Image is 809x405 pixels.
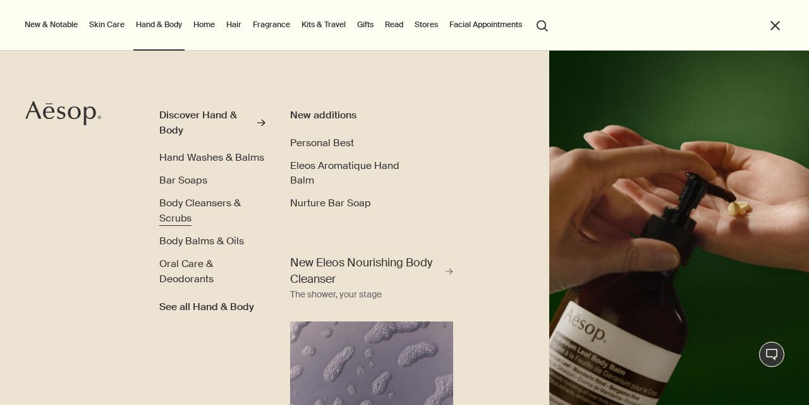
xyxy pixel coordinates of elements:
[133,17,185,32] a: Hand & Body
[290,136,354,149] span: Personal Best
[159,151,264,164] span: Hand Washes & Balms
[355,17,376,32] a: Gifts
[159,173,207,188] a: Bar Soaps
[22,97,104,132] a: Aesop
[159,234,244,249] a: Body Balms & Oils
[447,17,525,32] a: Facial Appointments
[290,287,382,302] div: The shower, your stage
[159,173,207,187] span: Bar Soaps
[290,196,371,209] span: Nurture Bar Soap
[382,17,406,32] a: Read
[22,17,80,32] button: New & Notable
[191,17,217,32] a: Home
[159,108,265,142] a: Discover Hand & Body
[250,17,293,32] a: Fragrance
[159,108,255,137] div: Discover Hand & Body
[159,299,254,315] span: See all Hand & Body
[549,51,809,405] img: A hand holding the pump dispensing Geranium Leaf Body Balm on to hand.
[159,294,254,315] a: See all Hand & Body
[531,13,554,37] button: Open search
[290,196,371,211] a: Nurture Bar Soap
[290,135,354,151] a: Personal Best
[159,196,265,225] a: Body Cleansers & Scrubs
[290,158,420,188] a: Eleos Aromatique Hand Balm
[159,196,241,225] span: Body Cleansers & Scrubs
[159,150,264,165] a: Hand Washes & Balms
[87,17,127,32] a: Skin Care
[290,255,443,287] span: New Eleos Nourishing Body Cleanser
[299,17,348,32] a: Kits & Travel
[412,17,441,32] button: Stores
[159,234,244,247] span: Body Balms & Oils
[159,257,214,285] span: Oral Care & Deodorants
[224,17,244,32] a: Hair
[768,18,782,33] button: Close the Menu
[159,256,265,286] a: Oral Care & Deodorants
[290,108,420,123] div: New additions
[290,159,399,187] span: Eleos Aromatique Hand Balm
[759,342,784,367] button: Chat en direct
[25,101,101,126] svg: Aesop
